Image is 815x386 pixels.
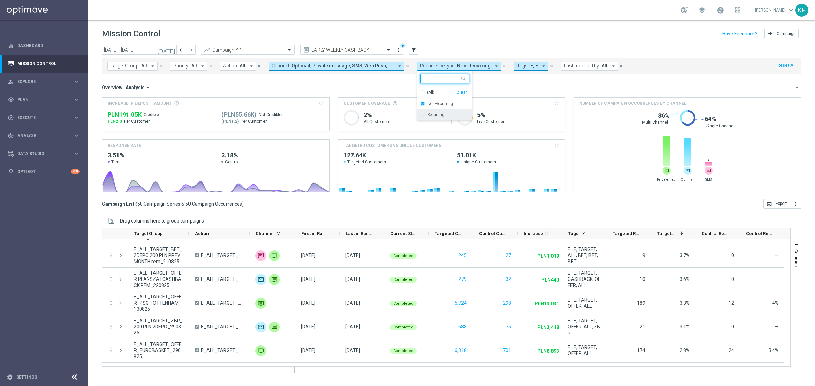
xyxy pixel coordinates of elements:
[390,324,417,330] colored-tag: Completed
[108,300,114,306] button: more_vert
[195,301,199,305] span: A
[8,79,73,85] div: Explore
[195,231,209,236] span: Action
[568,270,601,288] span: E , E, TARGET, CASHBACK, OFFER, ALL
[524,231,543,236] span: Increase
[345,324,360,330] div: 29 Aug 2025, Friday
[505,275,512,284] button: 32
[610,63,616,69] i: arrow_drop_down
[170,62,207,71] button: Priority: All arrow_drop_down
[680,324,690,329] span: 3.1%
[8,169,14,175] i: lightbulb
[108,111,142,119] span: PLN191,048
[344,159,446,165] span: Targeted Customers
[145,84,151,91] i: arrow_drop_down
[702,231,728,236] span: Control Responders
[705,167,713,175] img: message-text.svg
[102,201,244,207] h3: Campaign List
[221,111,257,119] span: PLN55,659
[637,348,645,353] span: 174
[505,323,512,331] button: 75
[256,62,262,70] button: close
[255,298,266,309] img: Private message
[409,45,418,55] button: filter_alt
[221,119,239,124] span: (PLN1.2)
[7,115,80,120] button: play_circle_outline Execute keyboard_arrow_right
[134,317,183,336] span: E_ALL_TARGET_ZBR_200 PLN 2DEPO_290825
[292,63,394,69] span: Optimail Private message SMS Web Push + 1 more
[201,252,244,258] span: E_ALL_TARGET_BET_2DEPO 200 PLN PREV MONTH rem_210825
[344,100,390,107] span: Customer Coverage
[17,162,71,180] a: Optibot
[705,167,713,175] div: SMS
[435,231,461,236] span: Targeted Customers
[7,374,13,380] i: settings
[8,115,14,121] i: play_circle_outline
[173,63,189,69] span: Priority:
[543,230,549,237] span: Calculate column
[393,277,413,282] span: Completed
[102,45,177,55] input: Select date range
[124,84,153,91] button: Analysis arrow_drop_down
[7,97,80,102] button: gps_fixed Plan keyboard_arrow_right
[705,115,716,123] span: 64%
[763,201,801,206] multiple-options-button: Export to CSV
[201,276,244,282] span: E_ALL_TARGET_OFFER PLANSZA I CASHBACK REM_220825
[17,152,73,156] span: Data Studio
[269,250,280,261] div: Private message
[108,324,114,330] i: more_vert
[300,45,394,55] ng-select: EARLY WEEKLY CASHBACK
[7,151,80,156] div: Data Studio keyboard_arrow_right
[775,253,779,258] span: —
[137,201,242,207] span: 50 Campaign Series & 50 Campaign Occurrences
[390,300,417,306] colored-tag: Completed
[108,142,141,149] h4: Response Rate
[537,348,559,354] p: PLN8,893
[417,87,472,120] ng-dropdown-panel: Options list
[201,324,244,330] span: E_ALL_TARGET_ZBR_200 PLN 2DEPO_290825
[544,231,549,236] i: refresh
[102,29,160,39] h1: Mission Control
[395,46,402,54] button: more_vert
[108,151,210,159] h2: 3.51%
[345,300,360,306] div: 13 Aug 2025, Wednesday
[746,231,773,236] span: Control Response Rate
[345,276,360,282] div: 22 Aug 2025, Friday
[8,115,73,121] div: Execute
[396,47,401,53] i: more_vert
[255,345,266,356] img: Private message
[8,133,14,139] i: track_changes
[393,349,413,353] span: Completed
[144,112,159,117] span: Credible
[8,43,14,49] i: equalizer
[7,61,80,66] div: Mission Control
[568,317,601,336] span: E , E, TARGET, OFFER, ALL, ZBR
[108,100,172,107] span: Increase In Deposit Amount
[269,322,280,332] div: Private message
[454,346,467,355] button: 6,318
[795,4,808,17] div: KP
[787,6,795,14] span: keyboard_arrow_down
[706,123,735,129] span: Single Channel
[8,79,14,85] i: person_search
[188,47,193,52] i: arrow_forward
[134,231,163,236] span: Target Group
[8,37,80,55] div: Dashboard
[731,324,734,329] span: 0
[150,63,156,69] i: arrow_drop_down
[680,300,690,306] span: 3.3%
[731,253,734,258] span: 0
[7,133,80,138] div: track_changes Analyze keyboard_arrow_right
[390,276,417,283] colored-tag: Completed
[405,64,410,69] i: close
[767,31,773,36] i: add
[201,347,244,353] span: E_ALL_TARGET_OFFER_EUROBASKET_290825
[731,276,734,282] span: 0
[17,55,80,73] a: Mission Control
[397,63,403,69] i: arrow_drop_down
[479,231,506,236] span: Control Customers
[568,231,578,236] span: Tags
